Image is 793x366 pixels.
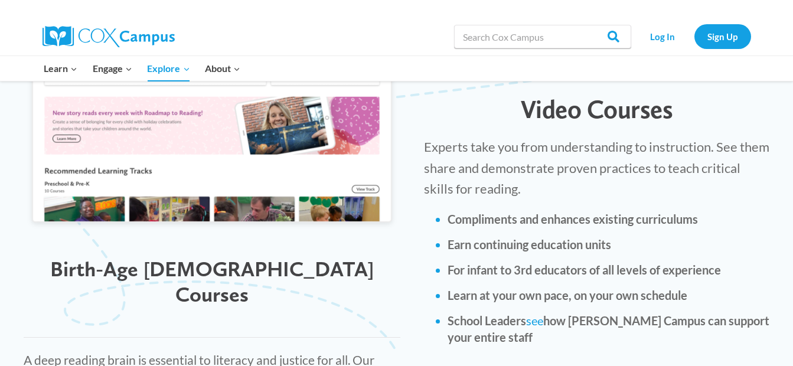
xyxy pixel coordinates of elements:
[448,263,721,277] strong: For infant to 3rd educators of all levels of experience
[448,313,769,344] strong: School Leaders how [PERSON_NAME] Campus can support your entire staff
[140,56,198,81] button: Child menu of Explore
[197,56,248,81] button: Child menu of About
[50,256,374,307] span: Birth-Age [DEMOGRAPHIC_DATA] Courses
[521,94,673,125] span: Video Courses
[526,313,543,328] a: see
[448,237,611,251] strong: Earn continuing education units
[43,26,175,47] img: Cox Campus
[37,56,86,81] button: Child menu of Learn
[85,56,140,81] button: Child menu of Engage
[637,24,751,48] nav: Secondary Navigation
[454,25,631,48] input: Search Cox Campus
[448,288,687,302] strong: Learn at your own pace, on your own schedule
[424,139,769,196] span: Experts take you from understanding to instruction. See them share and demonstrate proven practic...
[37,56,248,81] nav: Primary Navigation
[637,24,688,48] a: Log In
[448,212,698,226] strong: Compliments and enhances existing curriculums
[694,24,751,48] a: Sign Up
